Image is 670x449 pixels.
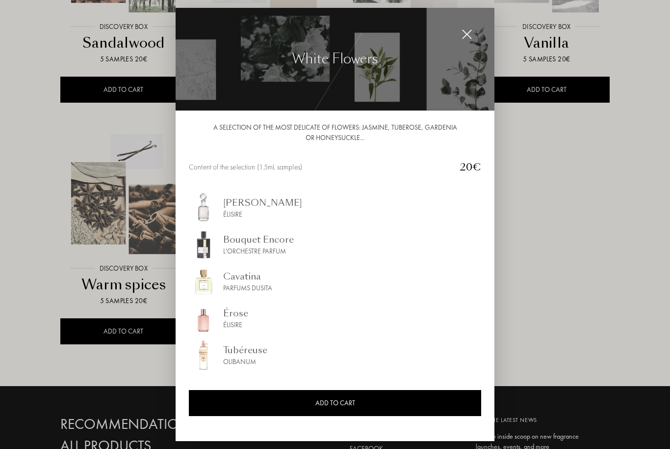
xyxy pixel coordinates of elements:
a: img_sommelierÉroseÉlisire [189,304,481,334]
div: Olibanum [223,357,267,367]
a: img_sommelierCavatinaParfums Dusita [189,267,481,297]
div: Parfums Dusita [223,283,272,294]
div: L'Orchestre Parfum [223,247,294,257]
div: Cavatina [223,270,272,283]
img: img_sommelier [189,194,218,223]
div: White Flowers [292,49,378,69]
div: Élisire [223,210,302,220]
div: ADD TO CART [189,390,481,416]
div: 20€ [452,160,481,175]
img: cross_white.svg [462,29,472,40]
a: img_sommelier[PERSON_NAME]Élisire [189,194,481,223]
a: img_sommelierTubéreuseOlibanum [189,341,481,370]
div: Bouquet Encore [223,233,294,247]
a: img_sommelierBouquet EncoreL'Orchestre Parfum [189,230,481,260]
img: img_sommelier [189,267,218,297]
div: Tubéreuse [223,344,267,357]
div: Élisire [223,320,248,331]
div: Érose [223,307,248,320]
img: img_sommelier [189,230,218,260]
div: Content of the selection (1.5mL samples) [189,162,452,173]
img: img_sommelier [189,341,218,370]
div: [PERSON_NAME] [223,196,302,210]
img: img_sommelier [189,304,218,334]
img: img_collec [176,8,494,111]
div: A selection of the most delicate of flowers: jasmine, tuberose, gardenia or honeysuckle... [189,123,481,143]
